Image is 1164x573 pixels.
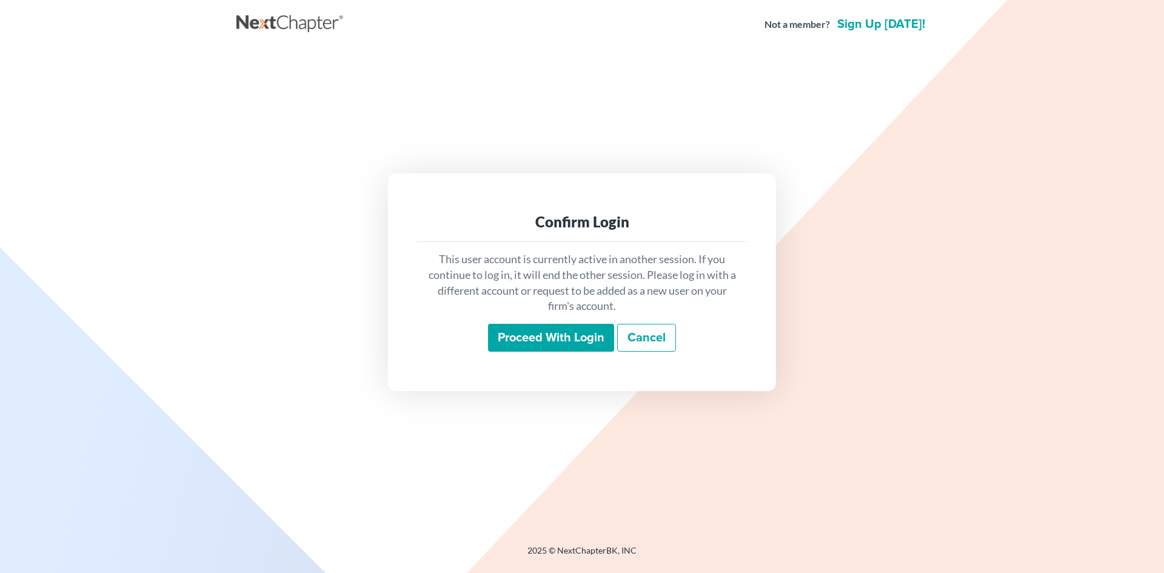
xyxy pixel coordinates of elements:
input: Proceed with login [488,324,614,352]
div: Confirm Login [427,212,737,232]
strong: Not a member? [764,18,830,32]
a: Cancel [617,324,676,352]
p: This user account is currently active in another session. If you continue to log in, it will end ... [427,252,737,314]
a: Sign up [DATE]! [835,18,928,30]
div: 2025 © NextChapterBK, INC [236,545,928,566]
